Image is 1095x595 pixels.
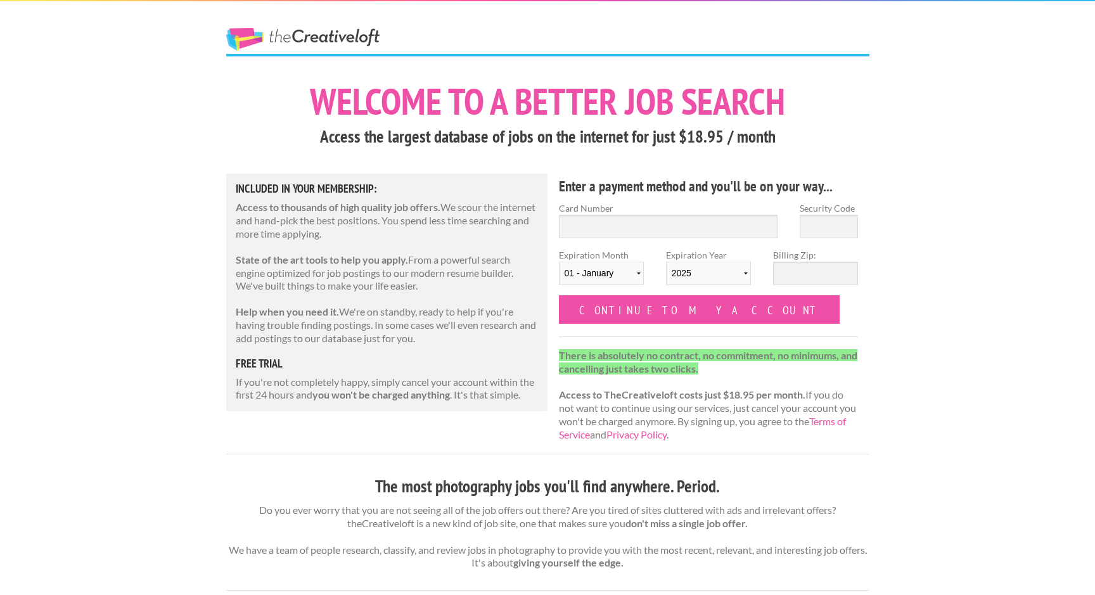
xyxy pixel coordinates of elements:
[606,428,667,440] a: Privacy Policy
[226,83,869,120] h1: Welcome to a better job search
[236,376,539,402] p: If you're not completely happy, simply cancel your account within the first 24 hours and . It's t...
[666,248,751,295] label: Expiration Year
[773,248,858,262] label: Billing Zip:
[236,305,339,317] strong: Help when you need it.
[559,295,840,324] input: Continue to my account
[559,349,857,374] strong: There is absolutely no contract, no commitment, no minimums, and cancelling just takes two clicks.
[236,253,408,266] strong: State of the art tools to help you apply.
[226,125,869,149] h3: Access the largest database of jobs on the internet for just $18.95 / month
[236,358,539,369] h5: free trial
[559,388,805,400] strong: Access to TheCreativeloft costs just $18.95 per month.
[226,475,869,499] h3: The most photography jobs you'll find anywhere. Period.
[559,415,846,440] a: Terms of Service
[559,248,644,295] label: Expiration Month
[559,262,644,285] select: Expiration Month
[559,176,859,196] h4: Enter a payment method and you'll be on your way...
[236,305,539,345] p: We're on standby, ready to help if you're having trouble finding postings. In some cases we'll ev...
[559,202,778,215] label: Card Number
[800,202,858,215] label: Security Code
[236,183,539,195] h5: Included in Your Membership:
[559,349,859,442] p: If you do not want to continue using our services, just cancel your account you won't be charged ...
[513,556,624,568] strong: giving yourself the edge.
[625,517,748,529] strong: don't miss a single job offer.
[226,28,380,51] a: The Creative Loft
[236,201,440,213] strong: Access to thousands of high quality job offers.
[666,262,751,285] select: Expiration Year
[236,253,539,293] p: From a powerful search engine optimized for job postings to our modern resume builder. We've buil...
[226,504,869,570] p: Do you ever worry that you are not seeing all of the job offers out there? Are you tired of sites...
[312,388,450,400] strong: you won't be charged anything
[236,201,539,240] p: We scour the internet and hand-pick the best positions. You spend less time searching and more ti...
